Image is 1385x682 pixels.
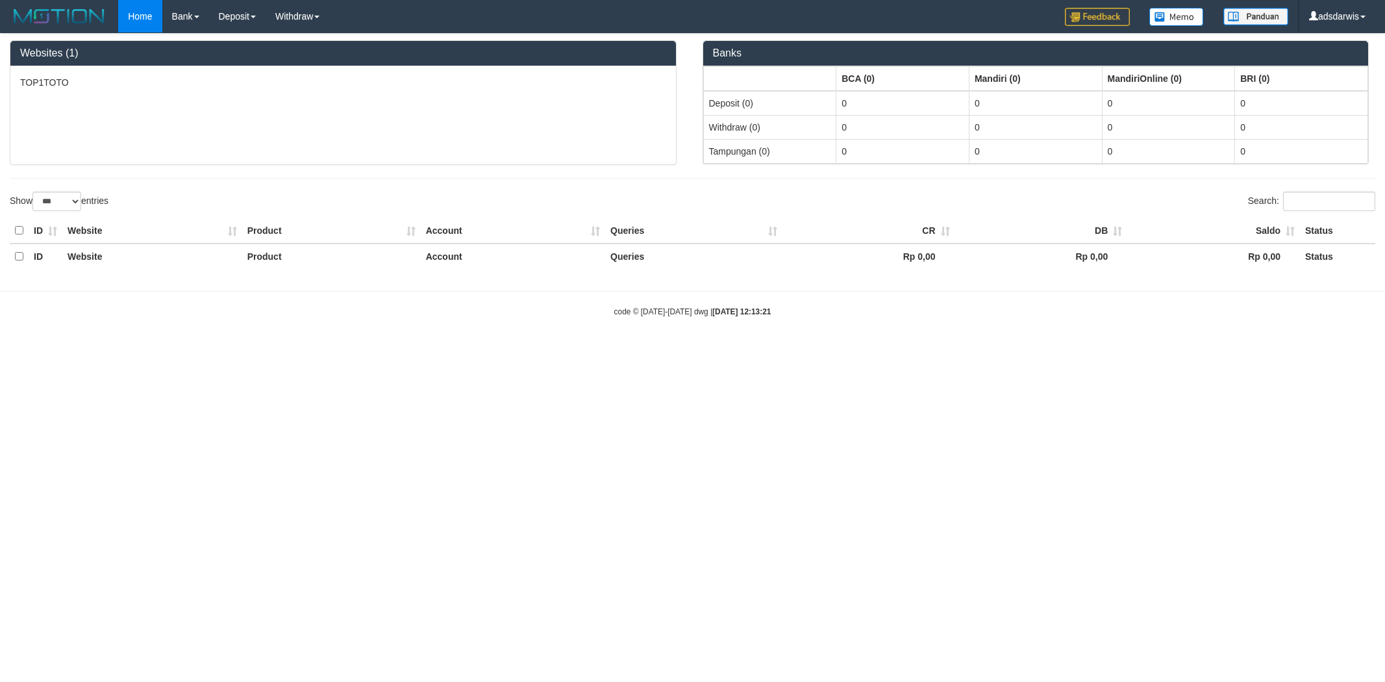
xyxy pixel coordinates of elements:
[1127,218,1300,244] th: Saldo
[605,218,782,244] th: Queries
[1283,192,1375,211] input: Search:
[703,139,836,163] td: Tampungan (0)
[1102,139,1235,163] td: 0
[605,244,782,269] th: Queries
[836,139,969,163] td: 0
[1102,66,1235,91] th: Group: activate to sort column ascending
[955,244,1128,269] th: Rp 0,00
[10,192,108,211] label: Show entries
[614,307,771,316] small: code © [DATE]-[DATE] dwg |
[969,91,1102,116] td: 0
[1300,218,1375,244] th: Status
[1102,115,1235,139] td: 0
[1235,139,1368,163] td: 0
[703,115,836,139] td: Withdraw (0)
[703,91,836,116] td: Deposit (0)
[1102,91,1235,116] td: 0
[32,192,81,211] select: Showentries
[836,115,969,139] td: 0
[20,47,666,59] h3: Websites (1)
[421,218,605,244] th: Account
[836,91,969,116] td: 0
[1065,8,1130,26] img: Feedback.jpg
[1235,115,1368,139] td: 0
[1248,192,1375,211] label: Search:
[1127,244,1300,269] th: Rp 0,00
[969,66,1102,91] th: Group: activate to sort column ascending
[1223,8,1288,25] img: panduan.png
[1235,66,1368,91] th: Group: activate to sort column ascending
[969,139,1102,163] td: 0
[242,218,421,244] th: Product
[421,244,605,269] th: Account
[242,244,421,269] th: Product
[703,66,836,91] th: Group: activate to sort column ascending
[62,244,242,269] th: Website
[62,218,242,244] th: Website
[1149,8,1204,26] img: Button%20Memo.svg
[713,47,1359,59] h3: Banks
[20,76,666,89] p: TOP1TOTO
[955,218,1128,244] th: DB
[712,307,771,316] strong: [DATE] 12:13:21
[782,218,955,244] th: CR
[836,66,969,91] th: Group: activate to sort column ascending
[969,115,1102,139] td: 0
[1235,91,1368,116] td: 0
[782,244,955,269] th: Rp 0,00
[10,6,108,26] img: MOTION_logo.png
[29,244,62,269] th: ID
[1300,244,1375,269] th: Status
[29,218,62,244] th: ID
